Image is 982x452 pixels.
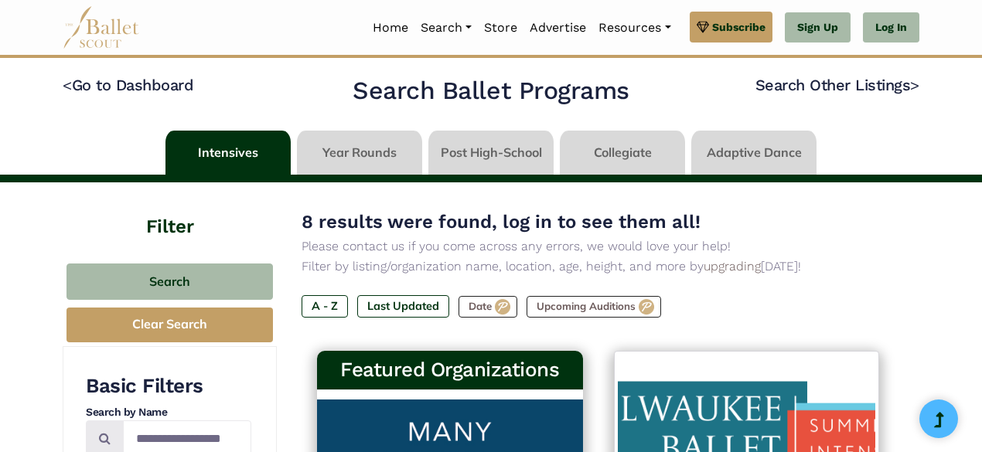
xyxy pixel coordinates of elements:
[688,131,820,175] li: Adaptive Dance
[910,75,919,94] code: >
[704,259,761,274] a: upgrading
[690,12,772,42] a: Subscribe
[86,373,251,399] h3: Basic Filters
[66,263,273,300] button: Search
[863,12,919,43] a: Log In
[592,12,677,44] a: Resources
[414,12,478,44] a: Search
[63,76,193,94] a: <Go to Dashboard
[294,131,425,175] li: Year Rounds
[329,357,571,383] h3: Featured Organizations
[63,75,72,94] code: <
[425,131,557,175] li: Post High-School
[478,12,523,44] a: Store
[302,295,348,317] label: A - Z
[712,19,765,36] span: Subscribe
[527,296,661,318] label: Upcoming Auditions
[302,236,895,257] p: Please contact us if you come across any errors, we would love your help!
[557,131,688,175] li: Collegiate
[86,405,251,420] h4: Search by Name
[66,308,273,342] button: Clear Search
[367,12,414,44] a: Home
[357,295,449,317] label: Last Updated
[697,19,709,36] img: gem.svg
[162,131,294,175] li: Intensives
[302,257,895,277] p: Filter by listing/organization name, location, age, height, and more by [DATE]!
[63,182,277,240] h4: Filter
[785,12,851,43] a: Sign Up
[459,296,517,318] label: Date
[353,75,629,107] h2: Search Ballet Programs
[523,12,592,44] a: Advertise
[755,76,919,94] a: Search Other Listings>
[302,211,701,233] span: 8 results were found, log in to see them all!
